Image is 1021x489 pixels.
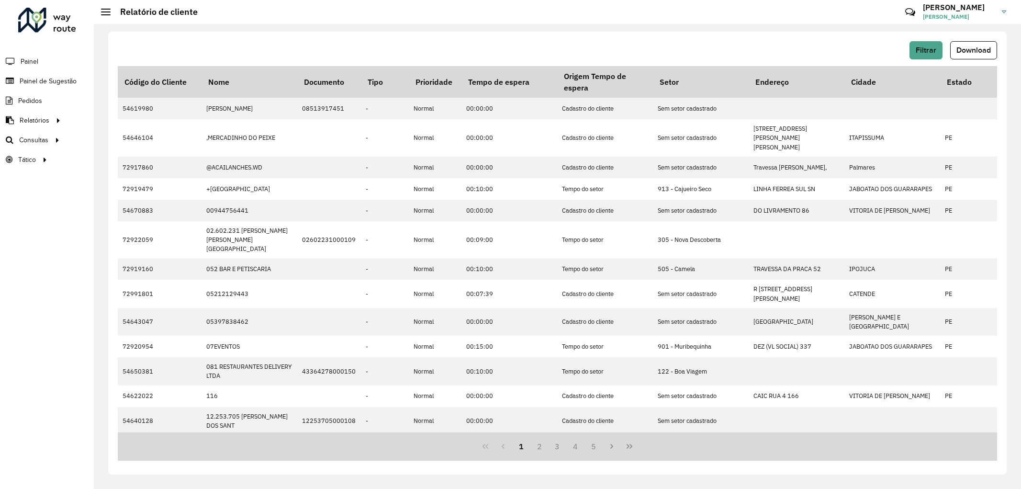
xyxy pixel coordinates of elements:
[361,157,409,178] td: -
[584,437,603,455] button: 5
[297,357,361,385] td: 43364278000150
[916,46,936,54] span: Filtrar
[361,407,409,435] td: -
[202,119,297,157] td: ,MERCADINHO DO PEIXE
[923,12,995,21] span: [PERSON_NAME]
[557,386,653,407] td: Cadastro do cliente
[620,437,639,455] button: Last Page
[361,200,409,221] td: -
[202,200,297,221] td: 00944756441
[461,258,557,280] td: 00:10:00
[653,386,749,407] td: Sem setor cadastrado
[18,155,36,165] span: Tático
[461,157,557,178] td: 00:00:00
[844,157,940,178] td: Palmares
[361,336,409,357] td: -
[19,135,48,145] span: Consultas
[844,280,940,307] td: CATENDE
[653,200,749,221] td: Sem setor cadastrado
[409,98,461,119] td: Normal
[409,308,461,336] td: Normal
[557,200,653,221] td: Cadastro do cliente
[909,41,942,59] button: Filtrar
[956,46,991,54] span: Download
[844,258,940,280] td: IPOJUCA
[749,66,844,98] th: Endereço
[202,357,297,385] td: 081 RESTAURANTES DELIVERY LTDA
[118,386,202,407] td: 54622022
[409,119,461,157] td: Normal
[202,407,297,435] td: 12.253.705 [PERSON_NAME] DOS SANT
[557,336,653,357] td: Tempo do setor
[653,221,749,259] td: 305 - Nova Descoberta
[557,407,653,435] td: Cadastro do cliente
[461,336,557,357] td: 00:15:00
[653,98,749,119] td: Sem setor cadastrado
[118,178,202,200] td: 72919479
[844,386,940,407] td: VITORIA DE [PERSON_NAME]
[844,66,940,98] th: Cidade
[512,437,530,455] button: 1
[202,66,297,98] th: Nome
[409,66,461,98] th: Prioridade
[653,258,749,280] td: 505 - Camela
[461,119,557,157] td: 00:00:00
[409,157,461,178] td: Normal
[118,357,202,385] td: 54650381
[20,115,49,125] span: Relatórios
[118,336,202,357] td: 72920954
[118,407,202,435] td: 54640128
[202,280,297,307] td: 05212129443
[461,200,557,221] td: 00:00:00
[603,437,621,455] button: Next Page
[557,119,653,157] td: Cadastro do cliente
[361,119,409,157] td: -
[297,221,361,259] td: 02602231000109
[297,66,361,98] th: Documento
[653,178,749,200] td: 913 - Cajueiro Seco
[844,178,940,200] td: JABOATAO DOS GUARARAPES
[461,357,557,385] td: 00:10:00
[118,308,202,336] td: 54643047
[409,258,461,280] td: Normal
[749,119,844,157] td: [STREET_ADDRESS][PERSON_NAME][PERSON_NAME]
[749,280,844,307] td: R [STREET_ADDRESS][PERSON_NAME]
[361,308,409,336] td: -
[749,157,844,178] td: Travessa [PERSON_NAME],
[409,280,461,307] td: Normal
[557,98,653,119] td: Cadastro do cliente
[20,76,77,86] span: Painel de Sugestão
[653,407,749,435] td: Sem setor cadastrado
[653,357,749,385] td: 122 - Boa Viagem
[749,200,844,221] td: DO LIVRAMENTO 86
[118,66,202,98] th: Código do Cliente
[557,258,653,280] td: Tempo do setor
[202,221,297,259] td: 02.602.231 [PERSON_NAME] [PERSON_NAME][GEOGRAPHIC_DATA]
[653,66,749,98] th: Setor
[202,258,297,280] td: 052 BAR E PETISCARIA
[461,280,557,307] td: 00:07:39
[118,258,202,280] td: 72919160
[566,437,584,455] button: 4
[461,407,557,435] td: 00:00:00
[409,221,461,259] td: Normal
[653,336,749,357] td: 901 - Muribequinha
[409,336,461,357] td: Normal
[361,280,409,307] td: -
[749,178,844,200] td: LINHA FERREA SUL SN
[361,357,409,385] td: -
[361,386,409,407] td: -
[409,407,461,435] td: Normal
[557,178,653,200] td: Tempo do setor
[653,308,749,336] td: Sem setor cadastrado
[202,157,297,178] td: @ACAILANCHES.WD
[118,157,202,178] td: 72917860
[118,200,202,221] td: 54670883
[557,66,653,98] th: Origem Tempo de espera
[202,336,297,357] td: 07EVENTOS
[549,437,567,455] button: 3
[409,357,461,385] td: Normal
[118,98,202,119] td: 54619980
[950,41,997,59] button: Download
[844,119,940,157] td: ITAPISSUMA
